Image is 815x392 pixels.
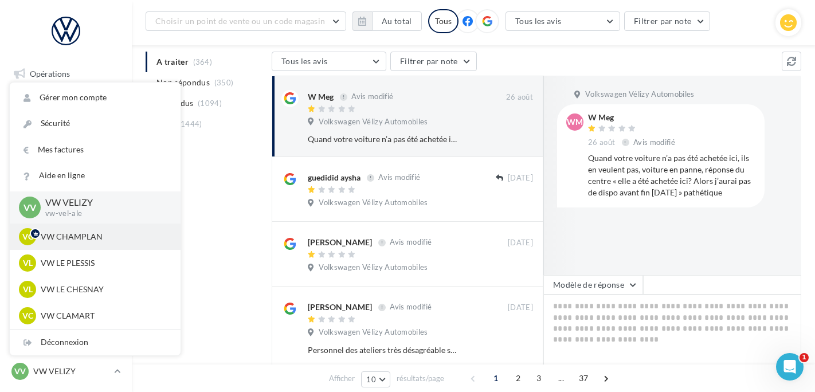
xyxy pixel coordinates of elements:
span: Actualités [49,315,88,323]
span: Afficher [329,373,355,384]
a: Contacts [7,177,125,201]
img: Profile image for Service-Client [13,40,36,63]
div: Service-Client [41,94,96,106]
button: Au total [352,11,422,31]
div: Service-Client [41,52,96,64]
span: Tous les avis [515,16,562,26]
span: [DATE] [508,238,533,248]
div: • Il y a 4 sem [99,94,150,106]
span: VL [23,284,33,295]
span: Volkswagen Vélizy Automobiles [585,89,694,100]
span: résultats/page [397,373,444,384]
span: Aide [198,315,215,323]
span: Volkswagen Vélizy Automobiles [319,327,428,338]
span: Conversations [93,315,158,323]
span: Volkswagen Vélizy Automobiles [319,262,428,273]
span: Choisir un point de vente ou un code magasin [155,16,325,26]
button: Tous les avis [272,52,386,71]
span: (1444) [178,119,202,128]
a: Médiathèque [7,205,125,229]
a: Boîte de réception99+ [7,91,125,115]
a: Visibilité en ligne [7,120,125,144]
span: 10 [366,375,376,384]
p: VW CLAMART [41,310,167,322]
span: [DATE] [508,173,533,183]
div: guedidid aysha [308,172,361,183]
div: Quand votre voiture n’a pas été achetée ici, ils en veulent pas, voiture en panne, réponse du cen... [308,134,459,145]
img: Profile image for Service-Client [13,252,36,275]
button: Actualités [46,287,92,332]
p: VW CHAMPLAN [41,231,167,242]
div: Personnel des ateliers très désagréable surtout un que je ne nommerais pas … [308,344,459,356]
button: Modèle de réponse [543,275,643,295]
div: W Meg [308,91,334,103]
div: [PERSON_NAME] [308,237,372,248]
span: Non répondus [156,77,210,88]
img: Profile image for Service-Client [13,125,36,148]
img: Profile image for Service-Client [13,210,36,233]
p: VW VELIZY [45,196,162,209]
button: 10 [361,371,390,387]
button: Poser une question [53,252,177,275]
div: Tous [428,9,459,33]
div: W Meg [588,113,677,121]
a: Sécurité [10,111,181,136]
span: 1 [800,353,809,362]
span: (350) [214,78,234,87]
div: Service-Client [41,264,96,276]
span: Opérations [30,69,70,79]
p: VW LE CHESNAY [41,284,167,295]
span: Avis modifié [390,303,432,312]
button: Filtrer par note [390,52,477,71]
div: Quand votre voiture n’a pas été achetée ici, ils en veulent pas, voiture en panne, réponse du cen... [588,152,755,198]
span: [DATE] [508,303,533,313]
iframe: Intercom live chat [776,353,804,381]
button: Tâches [138,287,183,332]
span: VV [14,366,26,377]
span: Avis modifié [351,92,393,101]
a: Campagnes [7,148,125,173]
div: • Il y a 18 sem [99,179,155,191]
button: Filtrer par note [624,11,711,31]
img: Profile image for Service-Client [13,83,36,105]
a: Mes factures [10,137,181,163]
button: Au total [372,11,422,31]
a: Aide en ligne [10,163,181,189]
div: • Il y a 3 sem [99,52,150,64]
button: Conversations [92,287,138,332]
div: • Il y a 12 sem [99,136,155,148]
span: Avis modifié [378,173,420,182]
div: Service-Client [41,221,96,233]
span: Tâches [147,315,174,323]
div: • Il y a 19 sem [99,221,155,233]
a: VV VW VELIZY [9,360,123,382]
div: Déconnexion [10,330,181,355]
span: WM [567,116,583,128]
span: Avis modifié [633,138,675,147]
button: Tous les avis [506,11,620,31]
span: 26 août [506,92,533,103]
span: VC [22,310,33,322]
span: 3 [530,369,548,387]
span: Volkswagen Vélizy Automobiles [319,198,428,208]
a: PLV et print personnalisable [7,262,125,296]
span: VV [23,201,36,214]
div: Service-Client [41,179,96,191]
div: [PERSON_NAME] [308,301,372,313]
span: 2 [509,369,527,387]
a: Calendrier [7,234,125,258]
span: VL [23,257,33,269]
span: 26 août [588,138,615,148]
a: Campagnes DataOnDemand [7,300,125,334]
a: Gérer mon compte [10,85,181,111]
p: VW LE PLESSIS [41,257,167,269]
img: Profile image for Service-Client [13,167,36,190]
p: vw-vel-ale [45,209,162,219]
span: Volkswagen Vélizy Automobiles [319,117,428,127]
span: 37 [574,369,593,387]
span: VC [22,231,33,242]
button: Choisir un point de vente ou un code magasin [146,11,346,31]
a: Opérations [7,62,125,86]
span: Avis modifié [390,238,432,247]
